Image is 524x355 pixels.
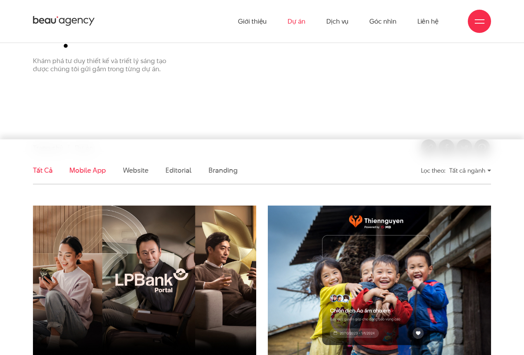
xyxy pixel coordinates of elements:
a: Editorial [165,165,191,175]
a: Branding [209,165,237,175]
img: thumb [268,206,491,355]
div: Tất cả ngành [449,164,491,177]
h1: Dự án [33,12,178,48]
a: Mobile app [69,165,105,175]
img: LPBank portal [33,206,256,355]
p: Khám phá tư duy thiết kế và triết lý sáng tạo được chúng tôi gửi gắm trong từng dự án. [33,57,178,73]
div: Lọc theo: [421,164,445,177]
a: Website [123,165,148,175]
a: Tất cả [33,165,52,175]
